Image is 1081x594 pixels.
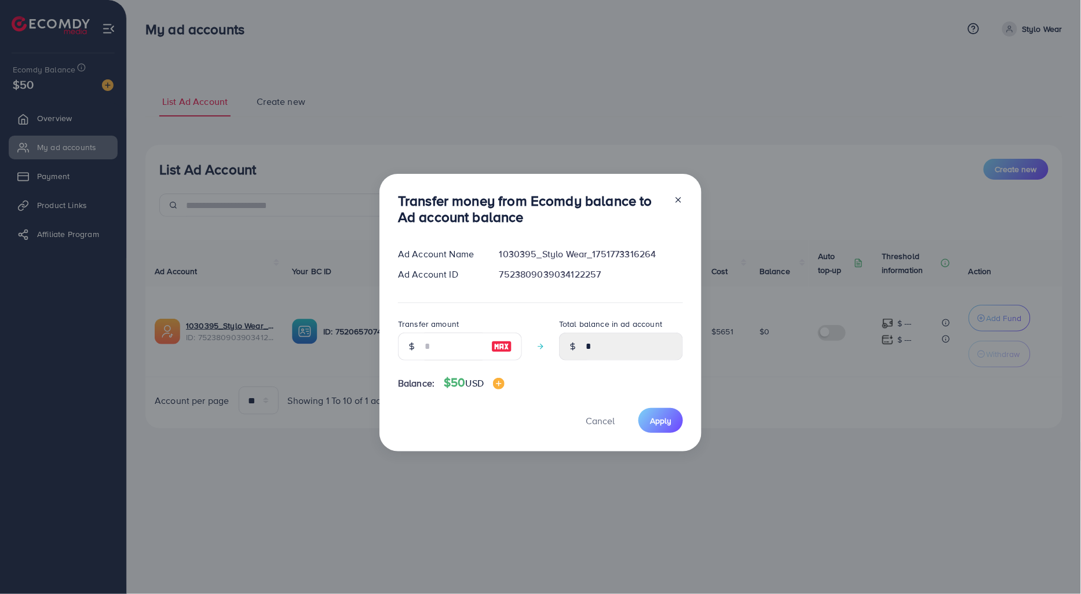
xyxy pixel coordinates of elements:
iframe: Chat [1032,542,1072,585]
h4: $50 [444,376,505,390]
span: Cancel [586,414,615,427]
label: Total balance in ad account [559,318,662,330]
span: USD [466,377,484,389]
div: Ad Account Name [389,247,490,261]
span: Apply [650,415,671,427]
button: Cancel [571,408,629,433]
h3: Transfer money from Ecomdy balance to Ad account balance [398,192,664,226]
div: 1030395_Stylo Wear_1751773316264 [490,247,692,261]
img: image [493,378,505,389]
div: Ad Account ID [389,268,490,281]
div: 7523809039034122257 [490,268,692,281]
label: Transfer amount [398,318,459,330]
img: image [491,340,512,354]
button: Apply [638,408,683,433]
span: Balance: [398,377,434,390]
